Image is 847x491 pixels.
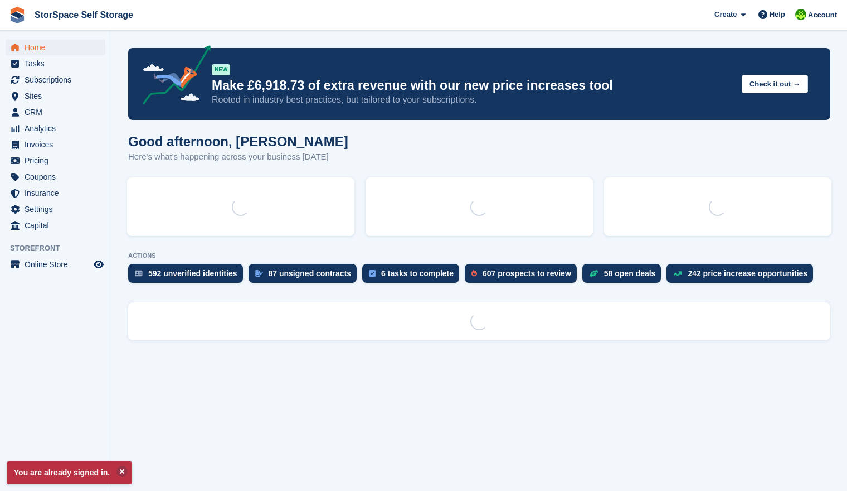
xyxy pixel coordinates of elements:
[483,269,571,278] div: 607 prospects to review
[133,45,211,109] img: price-adjustments-announcement-icon-8257ccfd72463d97f412b2fc003d46551f7dbcb40ab6d574587a9cd5c0d94...
[795,9,806,20] img: paul catt
[249,264,363,288] a: 87 unsigned contracts
[25,88,91,104] span: Sites
[25,72,91,88] span: Subscriptions
[128,151,348,163] p: Here's what's happening across your business [DATE]
[30,6,138,24] a: StorSpace Self Storage
[7,461,132,484] p: You are already signed in.
[25,104,91,120] span: CRM
[770,9,785,20] span: Help
[6,201,105,217] a: menu
[92,258,105,271] a: Preview store
[6,153,105,169] a: menu
[128,134,348,149] h1: Good afternoon, [PERSON_NAME]
[6,185,105,201] a: menu
[25,153,91,169] span: Pricing
[25,218,91,233] span: Capital
[25,121,91,136] span: Analytics
[688,269,807,278] div: 242 price increase opportunities
[369,270,376,277] img: task-75834270c22a3079a89374b754ae025e5fb1db73e45f91037f5363f120a921f8.svg
[471,270,477,277] img: prospect-51fa495bee0391a8d652442698ab0144808aea92771e9ea1ae160a38d050c398.svg
[742,75,808,93] button: Check it out →
[6,257,105,272] a: menu
[6,40,105,55] a: menu
[604,269,656,278] div: 58 open deals
[212,64,230,75] div: NEW
[10,243,111,254] span: Storefront
[6,169,105,185] a: menu
[381,269,454,278] div: 6 tasks to complete
[6,104,105,120] a: menu
[25,137,91,152] span: Invoices
[212,94,733,106] p: Rooted in industry best practices, but tailored to your subscriptions.
[255,270,263,277] img: contract_signature_icon-13c848040528278c33f63329250d36e43548de30e8caae1d1a13099fd9432cc5.svg
[25,40,91,55] span: Home
[673,271,682,276] img: price_increase_opportunities-93ffe204e8149a01c8c9dc8f82e8f89637d9d84a8eef4429ea346261dce0b2c0.svg
[589,269,598,277] img: deal-1b604bf984904fb50ccaf53a9ad4b4a5d6e5aea283cecdc64d6e3604feb123c2.svg
[25,169,91,185] span: Coupons
[714,9,737,20] span: Create
[6,56,105,71] a: menu
[128,252,830,259] p: ACTIONS
[25,257,91,272] span: Online Store
[465,264,582,288] a: 607 prospects to review
[582,264,667,288] a: 58 open deals
[6,121,105,136] a: menu
[25,201,91,217] span: Settings
[269,269,352,278] div: 87 unsigned contracts
[6,218,105,233] a: menu
[808,9,837,21] span: Account
[128,264,249,288] a: 592 unverified identities
[135,270,143,277] img: verify_identity-adf6edd0f0f0b5bbfe63781bf79b02c33cf7c696d77639b501bdc392416b5a36.svg
[6,88,105,104] a: menu
[6,72,105,88] a: menu
[6,137,105,152] a: menu
[212,78,733,94] p: Make £6,918.73 of extra revenue with our new price increases tool
[9,7,26,23] img: stora-icon-8386f47178a22dfd0bd8f6a31ec36ba5ce8667c1dd55bd0f319d3a0aa187defe.svg
[362,264,465,288] a: 6 tasks to complete
[148,269,237,278] div: 592 unverified identities
[25,56,91,71] span: Tasks
[666,264,819,288] a: 242 price increase opportunities
[25,185,91,201] span: Insurance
